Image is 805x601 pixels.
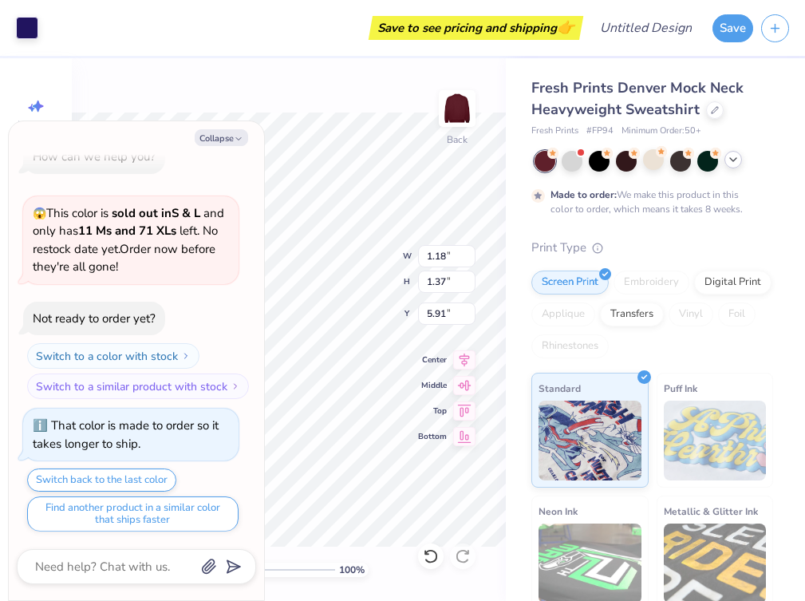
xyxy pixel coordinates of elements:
span: Fresh Prints [531,125,578,138]
button: Switch to a color with stock [27,343,199,369]
strong: sold out in S & L [112,205,200,221]
span: # FP94 [586,125,614,138]
div: Back [447,132,468,147]
div: Print Type [531,239,773,257]
div: Digital Print [694,271,771,295]
div: Embroidery [614,271,689,295]
button: Collapse [195,129,248,146]
span: Center [418,354,447,366]
div: We make this product in this color to order, which means it takes 8 weeks. [550,188,747,216]
button: Switch to a similar product with stock [27,374,249,399]
span: Middle [418,380,447,391]
span: Top [418,405,447,417]
div: That color is made to order so it takes longer to ship. [33,417,219,452]
div: Not ready to order yet? [33,310,156,326]
div: Vinyl [669,302,713,326]
img: Switch to a similar product with stock [231,382,240,391]
div: Foil [718,302,756,326]
img: Switch to a color with stock [181,351,191,361]
span: This color is and only has left . No restock date yet. Order now before they're all gone! [33,205,224,275]
button: Save [712,14,753,42]
div: How can we help you? [33,148,156,164]
span: Puff Ink [664,380,697,397]
img: Puff Ink [664,401,767,480]
strong: Made to order: [550,188,617,201]
div: Applique [531,302,595,326]
div: Save to see pricing and shipping [373,16,579,40]
button: Find another product in a similar color that ships faster [27,496,239,532]
span: Minimum Order: 50 + [622,125,701,138]
input: Untitled Design [587,12,704,44]
div: Transfers [600,302,664,326]
div: Rhinestones [531,334,609,358]
span: Metallic & Glitter Ink [664,503,758,520]
span: Bottom [418,431,447,442]
span: Image AI [18,118,55,131]
div: Screen Print [531,271,609,295]
span: Fresh Prints Denver Mock Neck Heavyweight Sweatshirt [531,78,744,119]
span: 👉 [557,18,574,37]
button: Switch back to the last color [27,469,176,492]
img: Back [441,93,473,125]
span: Standard [539,380,581,397]
span: Neon Ink [539,503,578,520]
span: 100 % [339,563,365,577]
img: Standard [539,401,641,480]
span: 😱 [33,206,46,221]
strong: 11 Ms and 71 XLs [78,223,176,239]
